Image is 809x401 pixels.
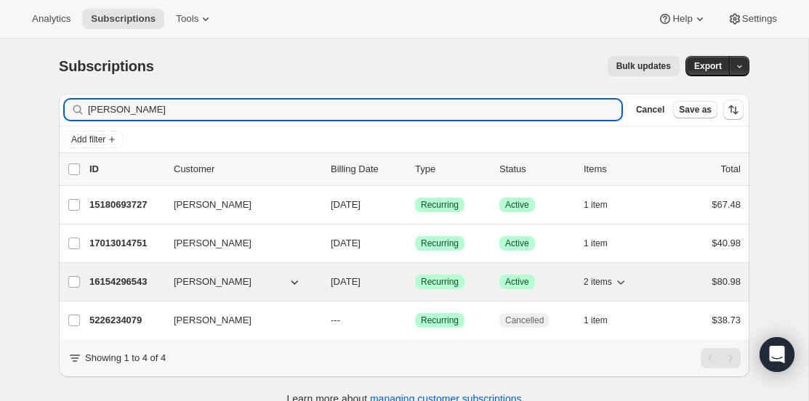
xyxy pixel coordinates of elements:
[673,101,717,118] button: Save as
[89,162,741,177] div: IDCustomerBilling DateTypeStatusItemsTotal
[421,315,459,326] span: Recurring
[415,162,488,177] div: Type
[89,198,162,212] p: 15180693727
[85,351,166,365] p: Showing 1 to 4 of 4
[712,238,741,248] span: $40.98
[174,162,319,177] p: Customer
[499,162,572,177] p: Status
[505,276,529,288] span: Active
[174,313,251,328] span: [PERSON_NAME]
[742,13,777,25] span: Settings
[165,232,310,255] button: [PERSON_NAME]
[712,315,741,325] span: $38.73
[89,195,741,215] div: 15180693727[PERSON_NAME][DATE]SuccessRecurringSuccessActive1 item$67.48
[71,134,105,145] span: Add filter
[584,310,624,331] button: 1 item
[421,199,459,211] span: Recurring
[505,199,529,211] span: Active
[505,238,529,249] span: Active
[694,60,722,72] span: Export
[88,100,621,120] input: Filter subscribers
[584,233,624,254] button: 1 item
[174,275,251,289] span: [PERSON_NAME]
[32,13,71,25] span: Analytics
[712,199,741,210] span: $67.48
[331,315,340,325] span: ---
[165,270,310,293] button: [PERSON_NAME]
[23,9,79,29] button: Analytics
[649,9,715,29] button: Help
[672,13,692,25] span: Help
[65,131,123,148] button: Add filter
[701,348,741,368] nav: Pagination
[712,276,741,287] span: $80.98
[584,315,608,326] span: 1 item
[174,236,251,251] span: [PERSON_NAME]
[421,238,459,249] span: Recurring
[331,238,361,248] span: [DATE]
[165,193,310,216] button: [PERSON_NAME]
[636,104,664,116] span: Cancel
[421,276,459,288] span: Recurring
[679,104,712,116] span: Save as
[616,60,671,72] span: Bulk updates
[584,238,608,249] span: 1 item
[167,9,222,29] button: Tools
[584,199,608,211] span: 1 item
[331,162,403,177] p: Billing Date
[331,276,361,287] span: [DATE]
[584,276,612,288] span: 2 items
[630,101,670,118] button: Cancel
[89,236,162,251] p: 17013014751
[89,275,162,289] p: 16154296543
[165,309,310,332] button: [PERSON_NAME]
[174,198,251,212] span: [PERSON_NAME]
[176,13,198,25] span: Tools
[89,272,741,292] div: 16154296543[PERSON_NAME][DATE]SuccessRecurringSuccessActive2 items$80.98
[505,315,544,326] span: Cancelled
[723,100,744,120] button: Sort the results
[59,58,154,74] span: Subscriptions
[89,162,162,177] p: ID
[89,233,741,254] div: 17013014751[PERSON_NAME][DATE]SuccessRecurringSuccessActive1 item$40.98
[760,337,794,372] div: Open Intercom Messenger
[721,162,741,177] p: Total
[89,310,741,331] div: 5226234079[PERSON_NAME]---SuccessRecurringCancelled1 item$38.73
[82,9,164,29] button: Subscriptions
[91,13,156,25] span: Subscriptions
[584,195,624,215] button: 1 item
[608,56,680,76] button: Bulk updates
[89,313,162,328] p: 5226234079
[584,162,656,177] div: Items
[331,199,361,210] span: [DATE]
[685,56,730,76] button: Export
[719,9,786,29] button: Settings
[584,272,628,292] button: 2 items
